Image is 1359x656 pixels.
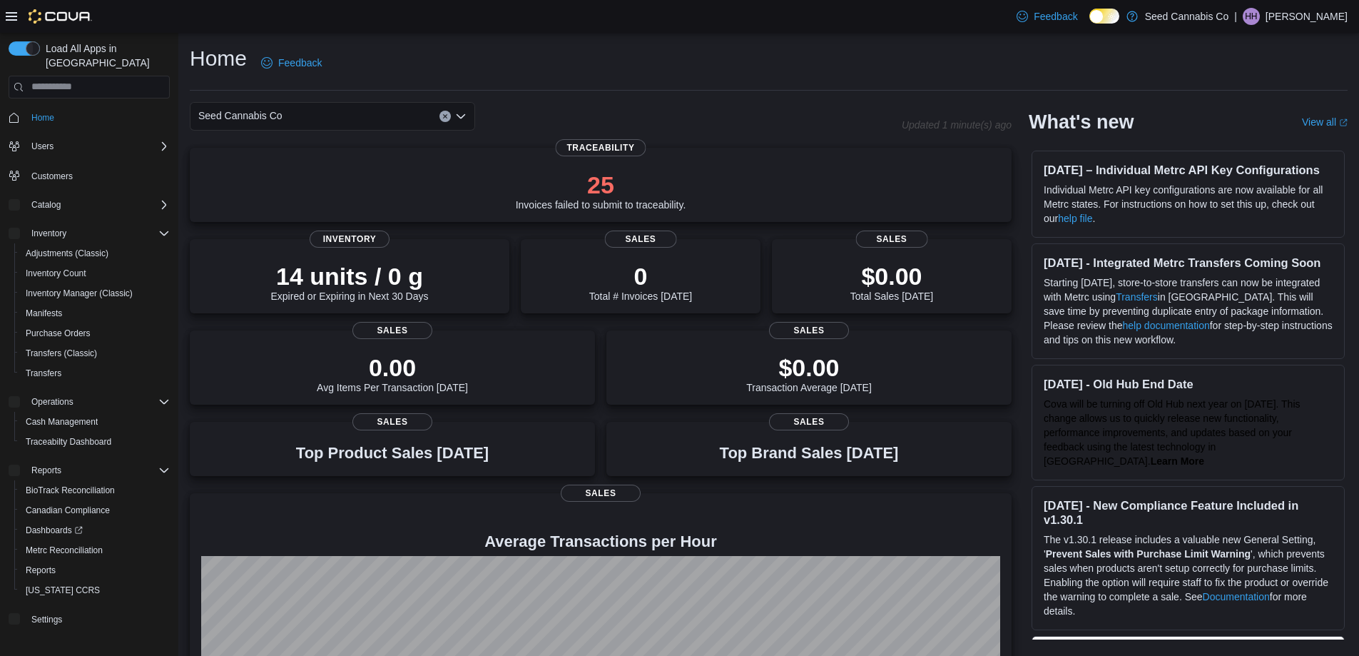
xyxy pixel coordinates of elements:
span: Inventory Manager (Classic) [26,288,133,299]
span: Reports [20,562,170,579]
button: Home [3,107,175,128]
button: Inventory Manager (Classic) [14,283,175,303]
a: Feedback [255,49,327,77]
button: Reports [14,560,175,580]
span: Reports [26,565,56,576]
a: Traceabilty Dashboard [20,433,117,450]
span: Manifests [26,308,62,319]
span: Sales [352,322,432,339]
span: Transfers [26,368,61,379]
span: Inventory [310,231,390,248]
svg: External link [1339,118,1348,127]
h4: Average Transactions per Hour [201,533,1000,550]
span: Inventory [31,228,66,239]
button: Inventory [26,225,72,242]
button: Transfers [14,363,175,383]
a: Metrc Reconciliation [20,542,108,559]
button: Users [3,136,175,156]
img: Cova [29,9,92,24]
span: Load All Apps in [GEOGRAPHIC_DATA] [40,41,170,70]
span: Catalog [26,196,170,213]
a: Transfers [1116,291,1158,303]
span: Dashboards [20,522,170,539]
a: Customers [26,168,78,185]
span: [US_STATE] CCRS [26,585,100,596]
button: Settings [3,609,175,630]
span: Metrc Reconciliation [20,542,170,559]
p: [PERSON_NAME] [1266,8,1348,25]
span: Feedback [278,56,322,70]
span: Seed Cannabis Co [198,107,283,124]
h3: [DATE] - Integrated Metrc Transfers Coming Soon [1044,256,1333,270]
span: Purchase Orders [26,328,91,339]
span: Adjustments (Classic) [20,245,170,262]
div: Transaction Average [DATE] [746,353,872,393]
button: Traceabilty Dashboard [14,432,175,452]
span: Manifests [20,305,170,322]
p: | [1234,8,1237,25]
p: Updated 1 minute(s) ago [902,119,1012,131]
span: Customers [26,166,170,184]
div: Total # Invoices [DATE] [589,262,692,302]
a: help documentation [1123,320,1210,331]
button: Reports [3,460,175,480]
span: Operations [31,396,73,408]
div: Expired or Expiring in Next 30 Days [271,262,429,302]
p: 25 [516,171,686,199]
a: Transfers (Classic) [20,345,103,362]
a: Manifests [20,305,68,322]
p: Starting [DATE], store-to-store transfers can now be integrated with Metrc using in [GEOGRAPHIC_D... [1044,276,1333,347]
button: Open list of options [455,111,467,122]
a: help file [1058,213,1092,224]
button: Inventory [3,223,175,243]
h3: Top Product Sales [DATE] [296,445,489,462]
span: Operations [26,393,170,410]
span: Settings [26,610,170,628]
span: Transfers [20,365,170,382]
span: Cova will be turning off Old Hub next year on [DATE]. This change allows us to quickly release ne... [1044,398,1301,467]
a: Purchase Orders [20,325,96,342]
a: Inventory Count [20,265,92,282]
button: BioTrack Reconciliation [14,480,175,500]
a: Transfers [20,365,67,382]
div: Hannah Halley [1243,8,1260,25]
div: Total Sales [DATE] [850,262,933,302]
span: Feedback [1034,9,1077,24]
span: Sales [352,413,432,430]
button: Transfers (Classic) [14,343,175,363]
span: Inventory [26,225,170,242]
a: Inventory Manager (Classic) [20,285,138,302]
button: Metrc Reconciliation [14,540,175,560]
a: Settings [26,611,68,628]
a: Cash Management [20,413,103,430]
a: Adjustments (Classic) [20,245,114,262]
p: 0 [589,262,692,291]
span: Washington CCRS [20,582,170,599]
span: Users [31,141,54,152]
p: Seed Cannabis Co [1145,8,1229,25]
span: Customers [31,171,73,182]
span: Inventory Count [20,265,170,282]
span: Catalog [31,199,61,211]
span: BioTrack Reconciliation [20,482,170,499]
a: Learn More [1151,455,1204,467]
p: $0.00 [850,262,933,291]
button: Purchase Orders [14,323,175,343]
button: Cash Management [14,412,175,432]
div: Avg Items Per Transaction [DATE] [317,353,468,393]
span: Purchase Orders [20,325,170,342]
span: Transfers (Classic) [26,348,97,359]
span: Sales [769,322,849,339]
h2: What's new [1029,111,1134,133]
div: Invoices failed to submit to traceability. [516,171,686,211]
h1: Home [190,44,247,73]
p: The v1.30.1 release includes a valuable new General Setting, ' ', which prevents sales when produ... [1044,533,1333,618]
h3: [DATE] - New Compliance Feature Included in v1.30.1 [1044,498,1333,527]
a: Feedback [1011,2,1083,31]
button: Operations [26,393,79,410]
span: Reports [31,465,61,476]
button: Users [26,138,59,155]
span: Settings [31,614,62,625]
